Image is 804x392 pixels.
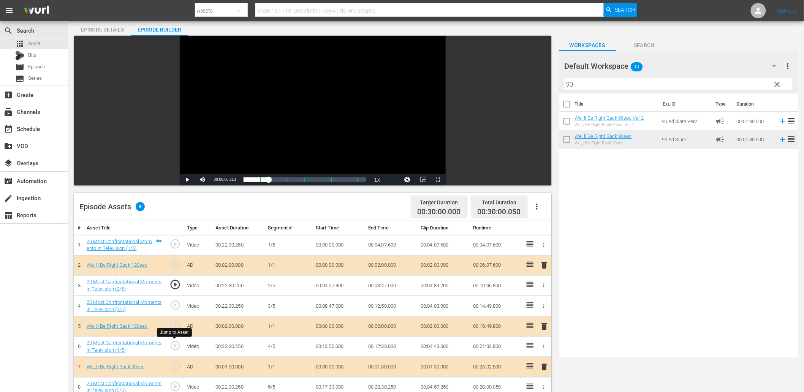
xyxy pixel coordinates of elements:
button: delete [540,362,549,373]
span: Asset [28,40,41,47]
div: Video Player [180,36,446,185]
div: Jump to Asset [160,329,188,336]
td: 00:23:02.800 [470,357,522,377]
span: delete [540,362,549,371]
td: 00:01:30.000 [418,357,470,377]
span: Create [4,90,13,100]
span: Automation [4,177,13,186]
span: Search [615,3,635,17]
span: Ingestion [4,194,13,203]
button: Search [604,3,637,17]
span: table_chart [4,211,13,220]
a: Sign Out [777,8,797,14]
span: play_circle_outline [169,381,181,392]
span: Series [15,74,24,83]
span: Schedule [4,125,13,134]
td: 00:01:30.000 [365,357,418,377]
span: Episode [28,63,45,71]
span: Episode [15,62,24,71]
span: subscriptions [4,107,13,117]
span: Bits [28,51,36,59]
span: Asset [15,39,24,48]
span: VOD [4,142,13,151]
td: 00:01:30.000 [212,357,265,377]
td: 1/1 [265,357,313,377]
span: menu [5,6,14,15]
td: 00:00:00.000 [313,357,365,377]
span: Search [4,26,13,35]
img: ans4CAIJ8jUAAAAAAAAAAAAAAAAAAAAAAAAgQb4GAAAAAAAAAAAAAAAAAAAAAAAAJMjXAAAAAAAAAAAAAAAAAAAAAAAAgAT5G... [18,2,55,20]
td: AD [184,357,212,377]
span: Overlays [4,159,13,168]
a: We_ll Be Right Back 90sec [87,364,145,370]
span: play_circle_outline [169,360,181,371]
td: 7 [74,357,84,377]
div: Bits [15,51,24,60]
span: Series [28,74,42,82]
